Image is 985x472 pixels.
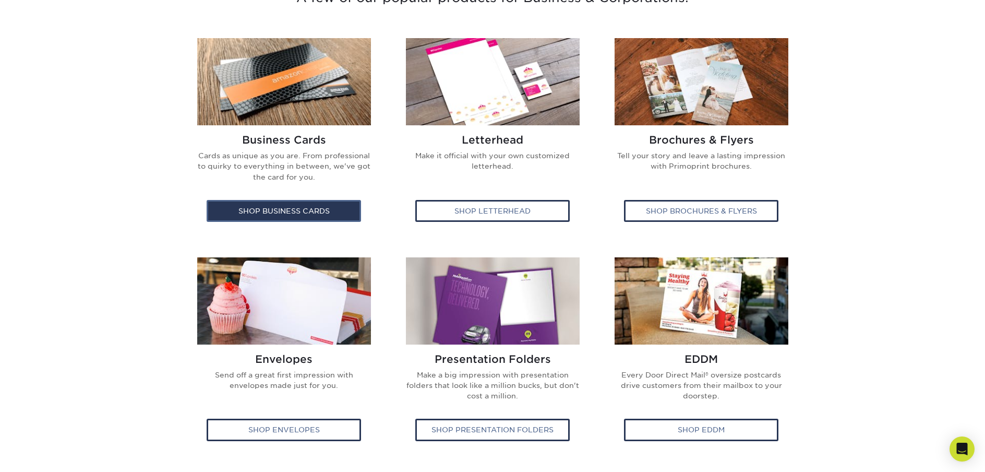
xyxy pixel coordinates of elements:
div: Shop Envelopes [207,419,361,441]
a: Presentation Folders Presentation Folders Make a big impression with presentation folders that lo... [396,257,589,452]
a: Envelopes Envelopes Send off a great first impression with envelopes made just for you. Shop Enve... [187,257,380,452]
h2: Brochures & Flyers [613,134,789,146]
img: EDDM [615,257,788,345]
div: Shop EDDM [624,419,778,441]
p: Make it official with your own customized letterhead. [404,150,581,180]
h2: Presentation Folders [404,353,581,365]
p: Cards as unique as you are. From professional to quirky to everything in between, we've got the c... [196,150,372,191]
h2: EDDM [613,353,789,365]
div: Shop Presentation Folders [415,419,570,441]
a: Brochures & Flyers Brochures & Flyers Tell your story and leave a lasting impression with Primopr... [605,38,798,232]
p: Tell your story and leave a lasting impression with Primoprint brochures. [613,150,789,180]
h2: Letterhead [404,134,581,146]
div: Shop Business Cards [207,200,361,222]
a: Letterhead Letterhead Make it official with your own customized letterhead. Shop Letterhead [396,38,589,232]
a: Business Cards Business Cards Cards as unique as you are. From professional to quirky to everythi... [187,38,380,232]
a: EDDM EDDM Every Door Direct Mail® oversize postcards drive customers from their mailbox to your d... [605,257,798,452]
h2: Business Cards [196,134,372,146]
img: Letterhead [406,38,580,125]
h2: Envelopes [196,353,372,365]
div: Shop Brochures & Flyers [624,200,778,222]
p: Send off a great first impression with envelopes made just for you. [196,370,372,399]
img: Presentation Folders [406,257,580,345]
div: Open Intercom Messenger [950,436,975,462]
div: Shop Letterhead [415,200,570,222]
p: Make a big impression with presentation folders that look like a million bucks, but don't cost a ... [404,370,581,410]
img: Business Cards [197,38,371,125]
p: Every Door Direct Mail® oversize postcards drive customers from their mailbox to your doorstep. [613,370,789,410]
img: Brochures & Flyers [615,38,788,125]
img: Envelopes [197,257,371,345]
